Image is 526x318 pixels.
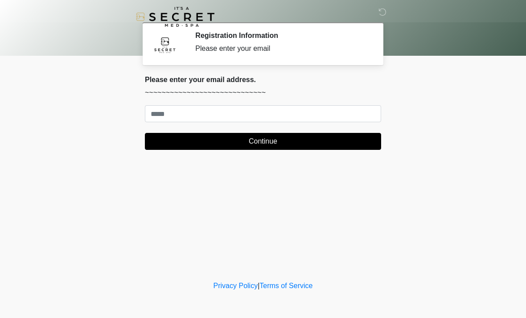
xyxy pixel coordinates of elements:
p: ~~~~~~~~~~~~~~~~~~~~~~~~~~~~~ [145,87,381,98]
h2: Registration Information [195,31,368,40]
img: Agent Avatar [152,31,178,58]
a: Privacy Policy [214,282,258,289]
a: Terms of Service [259,282,312,289]
img: It's A Secret Med Spa Logo [136,7,214,27]
a: | [258,282,259,289]
div: Please enter your email [195,43,368,54]
button: Continue [145,133,381,150]
h2: Please enter your email address. [145,75,381,84]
